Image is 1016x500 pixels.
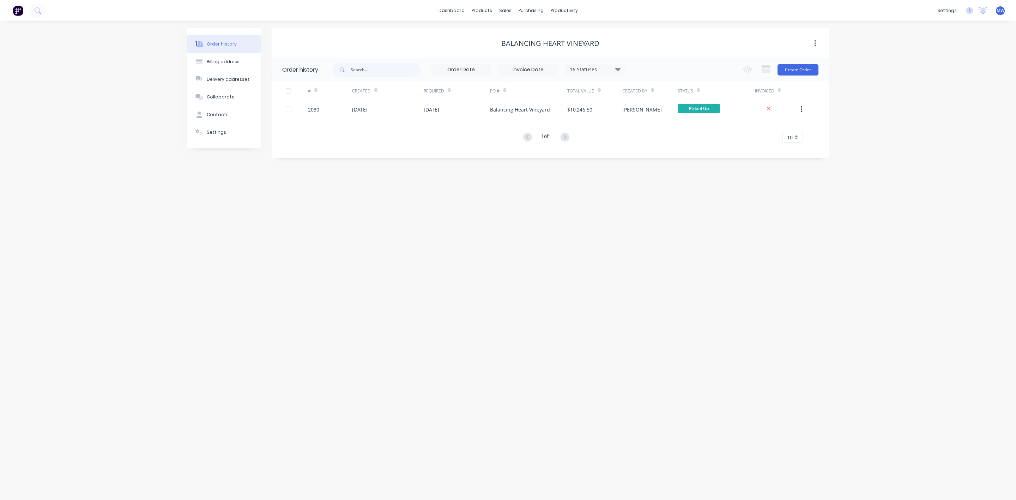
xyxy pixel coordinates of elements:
button: Delivery addresses [187,71,261,88]
div: 1 of 1 [541,132,551,143]
div: PO # [490,81,567,101]
div: [DATE] [424,106,439,113]
div: Required [424,88,444,94]
div: Settings [207,129,226,135]
div: Invoiced [755,88,774,94]
input: Order Date [431,65,491,75]
span: MW [997,7,1004,14]
div: # [308,81,352,101]
div: settings [934,5,960,16]
div: Created By [622,81,677,101]
div: Order history [282,66,318,74]
div: Billing address [207,59,240,65]
div: Status [678,88,693,94]
div: Required [424,81,490,101]
button: Order history [187,35,261,53]
div: # [308,88,311,94]
a: dashboard [435,5,468,16]
div: productivity [547,5,581,16]
div: PO # [490,88,500,94]
div: sales [496,5,515,16]
button: Contacts [187,106,261,124]
div: Created [352,88,371,94]
div: Total Value [567,81,622,101]
img: Factory [13,5,23,16]
div: 2030 [308,106,319,113]
div: 16 Statuses [566,66,625,73]
span: Picked Up [678,104,720,113]
div: Collaborate [207,94,235,100]
div: Created By [622,88,647,94]
button: Collaborate [187,88,261,106]
div: Order history [207,41,237,47]
div: Balancing Heart Vineyard [501,39,599,48]
input: Search... [351,63,421,77]
button: Settings [187,124,261,141]
div: Contacts [207,112,229,118]
div: $10,246.50 [567,106,592,113]
div: Total Value [567,88,594,94]
div: [PERSON_NAME] [622,106,662,113]
div: [DATE] [352,106,368,113]
button: Create Order [778,64,818,76]
div: products [468,5,496,16]
div: Status [678,81,755,101]
div: Invoiced [755,81,799,101]
div: Delivery addresses [207,76,250,83]
div: Balancing Heart Vineyard [490,106,550,113]
span: 10 [787,134,793,141]
div: purchasing [515,5,547,16]
input: Invoice Date [498,65,558,75]
div: Created [352,81,424,101]
button: Billing address [187,53,261,71]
